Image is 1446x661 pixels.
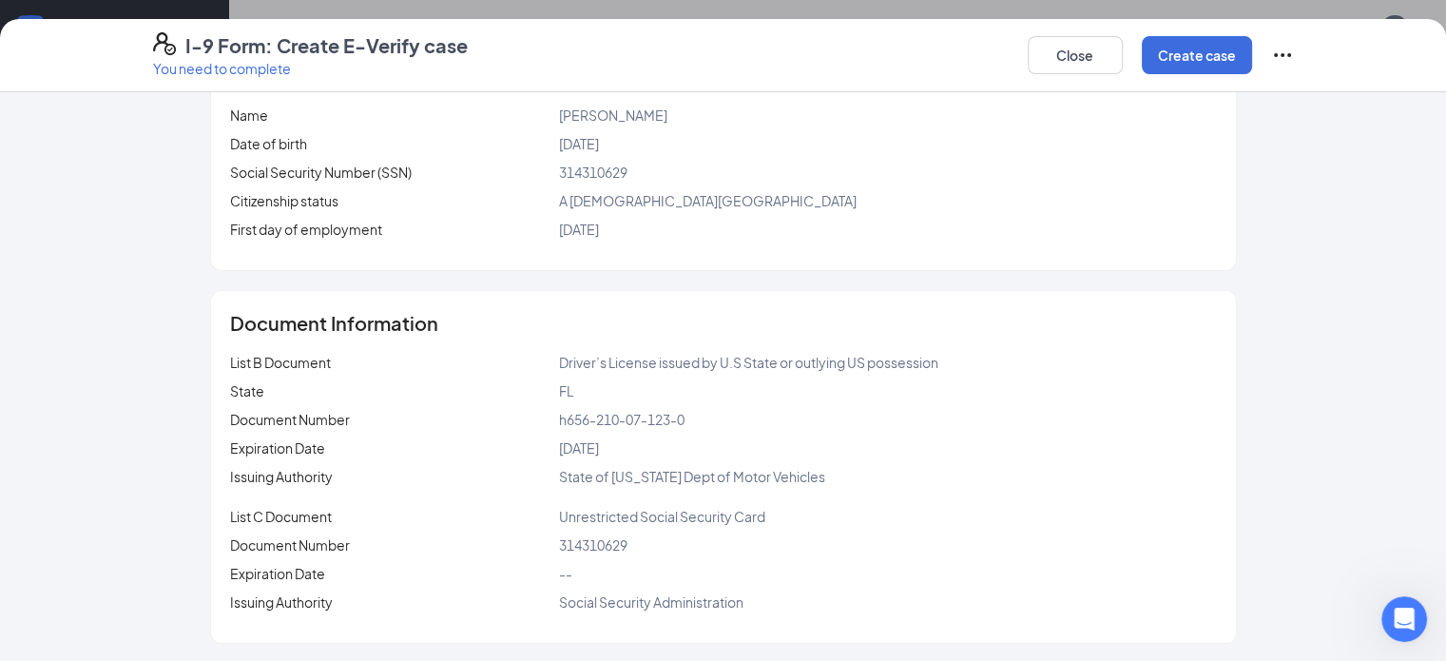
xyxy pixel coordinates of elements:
span: -- [558,565,571,582]
span: Social Security Administration [558,593,742,611]
span: [DATE] [558,135,598,152]
span: [DATE] [558,221,598,238]
span: 314310629 [558,536,627,554]
span: Document Number [230,411,350,428]
span: A [DEMOGRAPHIC_DATA][GEOGRAPHIC_DATA] [558,192,856,209]
span: h656-210-07-123-0 [558,411,684,428]
span: List B Document [230,354,331,371]
span: Issuing Authority [230,593,333,611]
svg: Ellipses [1271,44,1294,67]
span: Document Information [230,314,438,333]
span: Expiration Date [230,439,325,457]
span: Unrestricted Social Security Card [558,508,764,525]
span: State [230,382,264,399]
span: Social Security Number (SSN) [230,164,412,181]
span: List C Document [230,508,332,525]
p: You need to complete [153,59,468,78]
span: Issuing Authority [230,468,333,485]
button: Close [1028,36,1123,74]
h4: I-9 Form: Create E-Verify case [185,32,468,59]
span: First day of employment [230,221,382,238]
span: Document Number [230,536,350,554]
span: [PERSON_NAME] [558,107,666,124]
span: Name [230,107,268,124]
iframe: Intercom live chat [1381,596,1427,642]
svg: FormI9EVerifyIcon [153,32,176,55]
span: FL [558,382,572,399]
span: 314310629 [558,164,627,181]
span: Driver’s License issued by U.S State or outlying US possession [558,354,937,371]
button: Create case [1142,36,1252,74]
span: State of [US_STATE] Dept of Motor Vehicles [558,468,824,485]
span: Citizenship status [230,192,338,209]
span: Expiration Date [230,565,325,582]
span: [DATE] [558,439,598,457]
span: Date of birth [230,135,307,152]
